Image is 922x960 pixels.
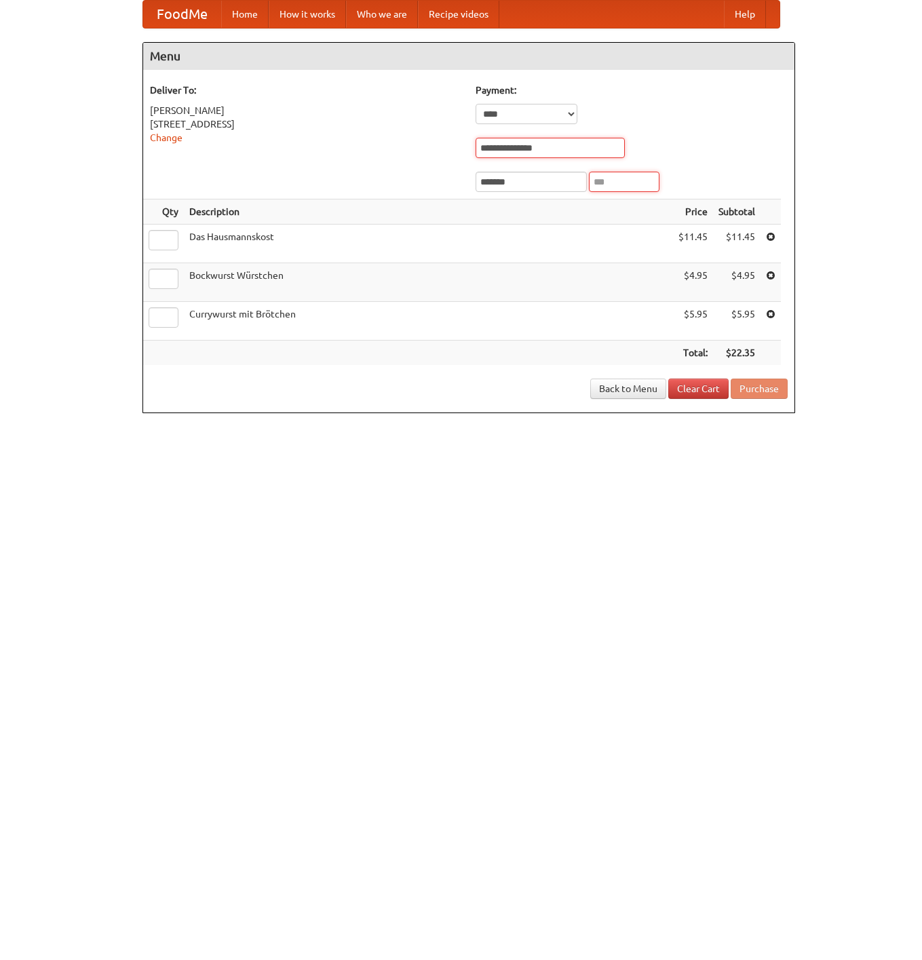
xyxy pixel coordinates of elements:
td: $4.95 [713,263,761,302]
td: $11.45 [673,225,713,263]
a: Home [221,1,269,28]
div: [STREET_ADDRESS] [150,117,462,131]
th: Price [673,199,713,225]
td: $11.45 [713,225,761,263]
h5: Payment: [476,83,788,97]
td: Currywurst mit Brötchen [184,302,673,341]
a: Clear Cart [668,379,729,399]
td: $5.95 [673,302,713,341]
button: Purchase [731,379,788,399]
a: Help [724,1,766,28]
td: $5.95 [713,302,761,341]
th: $22.35 [713,341,761,366]
th: Description [184,199,673,225]
h4: Menu [143,43,794,70]
td: $4.95 [673,263,713,302]
th: Qty [143,199,184,225]
a: Change [150,132,183,143]
th: Subtotal [713,199,761,225]
a: Recipe videos [418,1,499,28]
h5: Deliver To: [150,83,462,97]
a: FoodMe [143,1,221,28]
td: Das Hausmannskost [184,225,673,263]
td: Bockwurst Würstchen [184,263,673,302]
a: Back to Menu [590,379,666,399]
th: Total: [673,341,713,366]
div: [PERSON_NAME] [150,104,462,117]
a: How it works [269,1,346,28]
a: Who we are [346,1,418,28]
